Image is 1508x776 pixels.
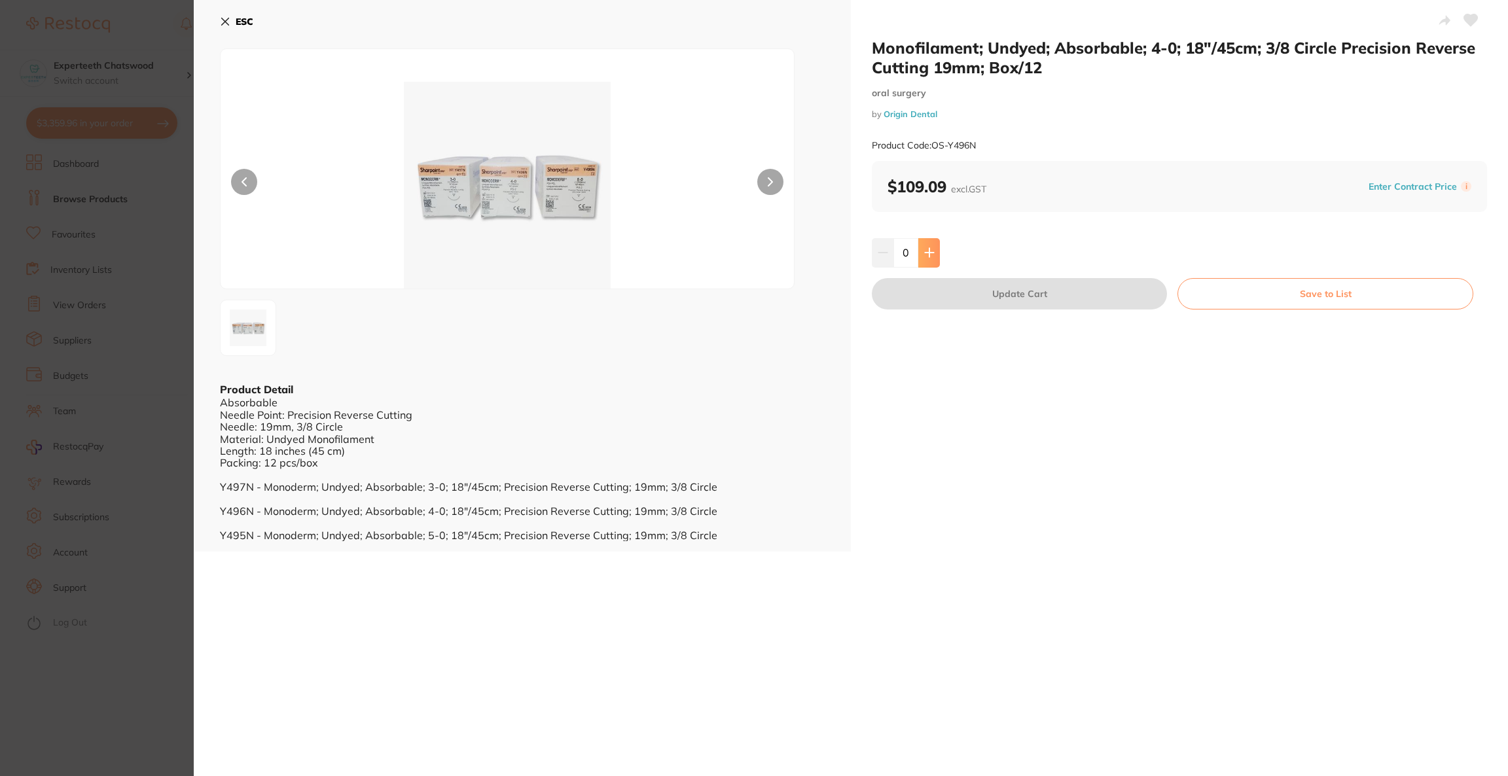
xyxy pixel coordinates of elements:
button: Enter Contract Price [1365,181,1461,193]
button: Save to List [1177,278,1473,309]
div: Absorbable Needle Point: Precision Reverse Cutting Needle: 19mm, 3/8 Circle Material: Undyed Mono... [220,397,825,541]
h2: Monofilament; Undyed; Absorbable; 4-0; 18″/45cm; 3/8 Circle Precision Reverse Cutting 19mm; Box/12 [872,38,1487,77]
small: Product Code: OS-Y496N [872,140,976,151]
a: Origin Dental [884,109,937,119]
small: oral surgery [872,88,1487,99]
b: $109.09 [888,177,986,196]
img: b3MteTQ5N24tanBn [335,82,679,289]
b: ESC [236,16,253,27]
img: b3MteTQ5N24tanBn [224,304,272,351]
label: i [1461,181,1471,192]
span: excl. GST [951,183,986,195]
b: Product Detail [220,383,293,396]
small: by [872,109,1487,119]
button: Update Cart [872,278,1167,309]
button: ESC [220,10,253,33]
